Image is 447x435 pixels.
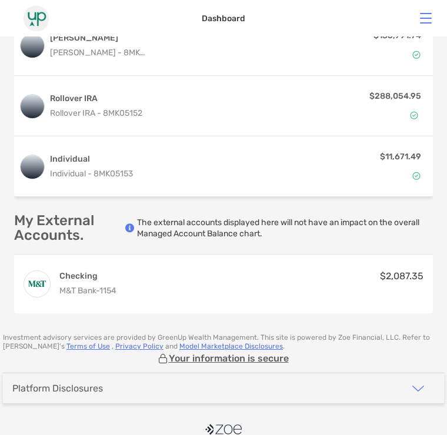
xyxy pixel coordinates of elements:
h3: Individual [50,152,147,166]
p: My External Accounts. [14,213,125,243]
p: Your information is secure [169,353,289,364]
span: 1154 [99,286,116,296]
img: icon arrow [411,382,425,396]
img: info [125,223,134,233]
p: Rollover IRA - 8MK05152 [50,106,365,121]
img: Zoe Logo [9,5,62,32]
a: Privacy Policy [115,342,164,350]
p: Individual - 8MK05153 [50,166,147,181]
p: Investment advisory services are provided by GreenUp Wealth Management . This site is powered by ... [3,333,444,351]
a: Terms of Use [66,342,110,350]
h3: Rollover IRA [50,92,365,106]
img: logo account [21,34,44,58]
h3: [PERSON_NAME] [50,31,147,45]
span: $2,087.35 [380,270,423,282]
p: [PERSON_NAME] - 8MK05151 [50,45,147,60]
span: M&T Bank - [59,286,99,296]
div: Dashboard [202,14,245,24]
img: logo account [21,95,44,118]
img: EZChoice Checking (1154) [24,271,50,297]
h4: Checking [59,270,116,282]
p: The external accounts displayed here will not have an impact on the overall Managed Account Balan... [137,217,433,239]
img: logo account [21,155,44,179]
p: $11,671.49 [380,149,421,164]
img: Account Status icon [412,51,421,59]
a: Model Marketplace Disclosures [179,342,283,350]
div: Platform Disclosures [12,383,103,394]
img: Account Status icon [410,111,418,119]
p: $288,054.95 [369,89,421,103]
img: Account Status icon [412,172,421,180]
